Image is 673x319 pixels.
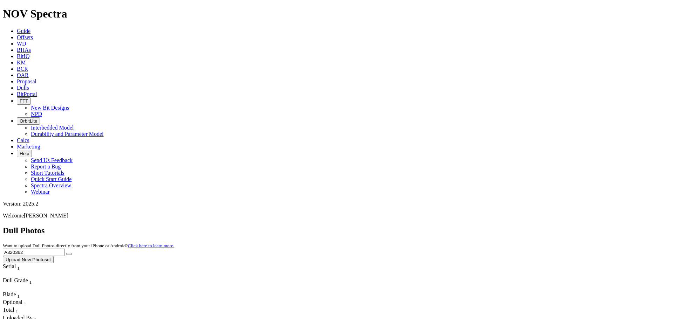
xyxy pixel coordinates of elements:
[17,78,36,84] a: Proposal
[29,279,32,285] sub: 1
[17,28,30,34] a: Guide
[3,263,33,277] div: Sort None
[17,117,40,125] button: OrbitLite
[17,85,29,91] a: Dulls
[3,213,670,219] p: Welcome
[31,189,50,195] a: Webinar
[3,271,33,277] div: Column Menu
[20,98,28,104] span: FTT
[3,291,27,299] div: Blade Sort None
[3,277,28,283] span: Dull Grade
[3,299,22,305] span: Optional
[16,309,18,314] sub: 1
[31,170,64,176] a: Short Tutorials
[3,201,670,207] div: Version: 2025.2
[20,151,29,156] span: Help
[17,265,20,271] sub: 1
[24,213,68,219] span: [PERSON_NAME]
[3,291,27,299] div: Sort None
[3,299,27,307] div: Sort None
[17,60,26,65] a: KM
[3,307,27,314] div: Sort None
[31,111,42,117] a: NPD
[17,150,32,157] button: Help
[17,47,31,53] a: BHAs
[17,34,33,40] a: Offsets
[17,53,29,59] a: BitIQ
[3,307,27,314] div: Total Sort None
[24,301,26,306] sub: 1
[3,263,16,269] span: Serial
[29,277,32,283] span: Sort None
[31,164,61,169] a: Report a Bug
[17,144,40,150] a: Marketing
[31,182,71,188] a: Spectra Overview
[31,157,73,163] a: Send Us Feedback
[17,72,29,78] a: OAR
[24,299,26,305] span: Sort None
[17,137,29,143] a: Calcs
[16,307,18,313] span: Sort None
[17,91,37,97] a: BitPortal
[3,7,670,20] h1: NOV Spectra
[17,293,20,299] sub: 1
[3,285,52,291] div: Column Menu
[3,263,33,271] div: Serial Sort None
[31,125,74,131] a: Interbedded Model
[20,118,37,124] span: OrbitLite
[3,277,52,291] div: Sort None
[128,243,175,248] a: Click here to learn more.
[3,226,670,235] h2: Dull Photos
[3,243,174,248] small: Want to upload Dull Photos directly from your iPhone or Android?
[17,41,26,47] a: WD
[3,299,27,307] div: Optional Sort None
[31,105,69,111] a: New Bit Designs
[17,263,20,269] span: Sort None
[3,256,54,263] button: Upload New Photoset
[17,97,31,105] button: FTT
[31,131,104,137] a: Durability and Parameter Model
[31,176,72,182] a: Quick Start Guide
[3,249,65,256] input: Search Serial Number
[3,307,14,313] span: Total
[17,291,20,297] span: Sort None
[3,291,16,297] span: Blade
[17,66,28,72] a: BCR
[3,277,52,285] div: Dull Grade Sort None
